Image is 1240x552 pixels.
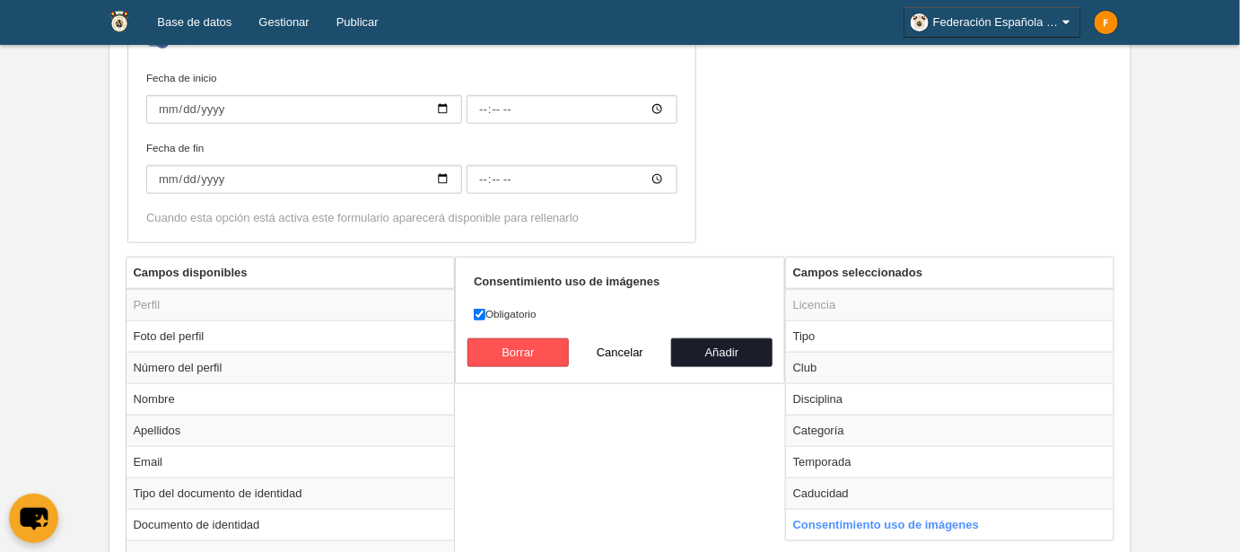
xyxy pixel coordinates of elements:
[127,415,455,446] td: Apellidos
[127,320,455,352] td: Foto del perfil
[9,494,58,543] button: chat-button
[671,338,773,367] button: Añadir
[786,352,1114,383] td: Club
[146,165,462,194] input: Fecha de fin
[786,289,1114,321] td: Licencia
[1095,11,1118,34] img: c2l6ZT0zMHgzMCZmcz05JnRleHQ9RiZiZz1mYjhjMDA%3D.png
[569,338,671,367] button: Cancelar
[146,210,677,226] div: Cuando esta opción está activa este formulario aparecerá disponible para rellenarlo
[127,509,455,540] td: Documento de identidad
[467,95,677,124] input: Fecha de inicio
[127,352,455,383] td: Número del perfil
[127,478,455,509] td: Tipo del documento de identidad
[467,338,570,367] button: Borrar
[786,320,1114,352] td: Tipo
[127,383,455,415] td: Nombre
[474,275,659,288] strong: Consentimiento uso de imágenes
[786,415,1114,446] td: Categoría
[146,95,462,124] input: Fecha de inicio
[146,70,677,124] label: Fecha de inicio
[127,446,455,478] td: Email
[786,446,1114,478] td: Temporada
[786,383,1114,415] td: Disciplina
[786,509,1114,540] td: Consentimiento uso de imágenes
[786,258,1114,289] th: Campos seleccionados
[127,289,455,321] td: Perfil
[474,306,766,322] label: Obligatorio
[146,140,677,194] label: Fecha de fin
[474,309,485,320] input: Obligatorio
[911,13,929,31] img: OasSD4a9lQ6h.30x30.jpg
[467,165,677,194] input: Fecha de fin
[786,478,1114,509] td: Caducidad
[127,258,455,289] th: Campos disponibles
[904,7,1081,38] a: Federación Española [PERSON_NAME]
[933,13,1059,31] span: Federación Española [PERSON_NAME]
[109,11,130,32] img: Federación Española de Remo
